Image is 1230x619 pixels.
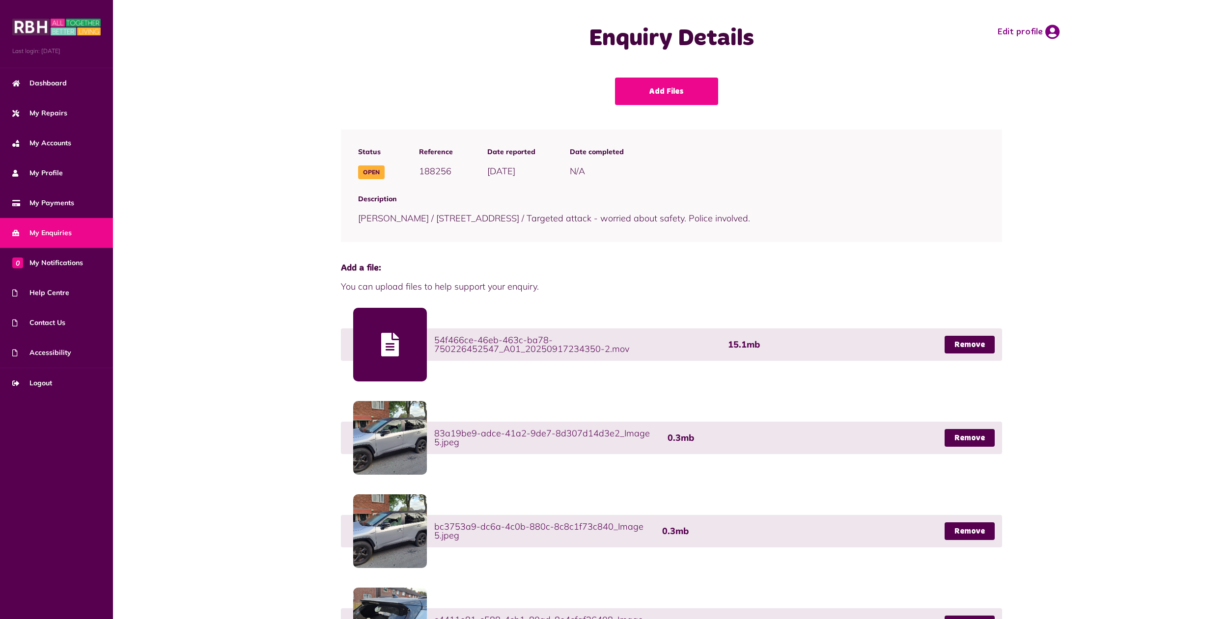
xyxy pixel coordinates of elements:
span: Dashboard [12,78,67,88]
a: Add Files [615,78,718,105]
img: MyRBH [12,17,101,37]
span: Status [358,147,385,157]
span: [DATE] [487,165,515,177]
span: 15.1mb [728,340,760,349]
span: Reference [419,147,453,157]
span: Add a file: [341,262,1003,275]
span: My Accounts [12,138,71,148]
a: Edit profile [997,25,1060,39]
a: Remove [945,429,995,447]
span: 0.3mb [662,527,689,536]
span: You can upload files to help support your enquiry. [341,280,1003,293]
span: Contact Us [12,318,65,328]
span: Help Centre [12,288,69,298]
span: My Notifications [12,258,83,268]
span: 188256 [419,165,451,177]
span: bc3753a9-dc6a-4c0b-880c-8c8c1f73c840_Image 5.jpeg [434,522,653,540]
h1: Enquiry Details [475,25,868,53]
span: 83a19be9-adce-41a2-9de7-8d307d14d3e2_Image 5.jpeg [434,429,658,447]
span: Logout [12,378,52,388]
a: Remove [945,522,995,540]
a: Remove [945,336,995,353]
span: My Repairs [12,108,67,118]
span: Date reported [487,147,535,157]
span: 54f466ce-46eb-463c-ba78-750226452547_A01_20250917234350-2.mov [434,336,718,353]
span: Accessibility [12,348,71,358]
span: 0.3mb [668,433,694,442]
span: Last login: [DATE] [12,47,101,55]
span: 0 [12,257,23,268]
span: My Profile [12,168,63,178]
span: My Payments [12,198,74,208]
span: Date completed [570,147,624,157]
span: My Enquiries [12,228,72,238]
span: Open [358,165,385,179]
span: [PERSON_NAME] / [STREET_ADDRESS] / Targeted attack - worried about safety. Police involved. [358,213,750,224]
span: N/A [570,165,585,177]
span: Description [358,194,985,204]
